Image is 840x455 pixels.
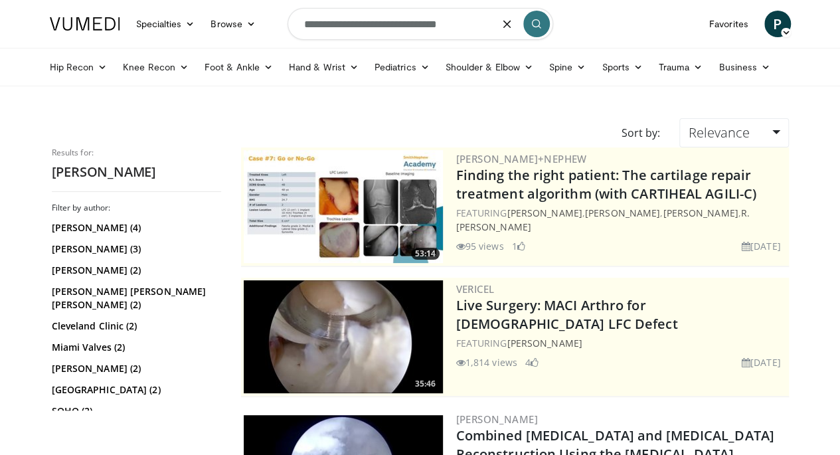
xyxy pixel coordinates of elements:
h2: [PERSON_NAME] [52,163,221,181]
h3: Filter by author: [52,203,221,213]
a: Favorites [701,11,756,37]
li: [DATE] [742,239,781,253]
span: 35:46 [411,378,440,390]
a: 35:46 [244,280,443,393]
a: Miami Valves (2) [52,341,218,354]
a: Shoulder & Elbow [438,54,541,80]
a: SOHO (2) [52,405,218,418]
a: P [764,11,791,37]
div: FEATURING , , , [456,206,786,234]
a: Browse [203,11,264,37]
div: FEATURING [456,336,786,350]
a: [PERSON_NAME] (4) [52,221,218,234]
a: Vericel [456,282,495,296]
li: [DATE] [742,355,781,369]
a: Relevance [679,118,788,147]
a: Cleveland Clinic (2) [52,319,218,333]
div: Sort by: [611,118,669,147]
a: Pediatrics [367,54,438,80]
a: Spine [541,54,594,80]
a: Knee Recon [115,54,197,80]
a: Trauma [651,54,711,80]
a: Hand & Wrist [281,54,367,80]
a: [GEOGRAPHIC_DATA] (2) [52,383,218,397]
a: Business [711,54,778,80]
a: [PERSON_NAME] (2) [52,264,218,277]
a: [PERSON_NAME] [663,207,738,219]
a: Foot & Ankle [197,54,281,80]
a: [PERSON_NAME] (2) [52,362,218,375]
a: [PERSON_NAME] [456,412,538,426]
img: eb023345-1e2d-4374-a840-ddbc99f8c97c.300x170_q85_crop-smart_upscale.jpg [244,280,443,393]
img: 2894c166-06ea-43da-b75e-3312627dae3b.300x170_q85_crop-smart_upscale.jpg [244,150,443,263]
a: Sports [594,54,651,80]
li: 95 views [456,239,504,253]
li: 1 [512,239,525,253]
span: 53:14 [411,248,440,260]
a: [PERSON_NAME] [507,337,582,349]
p: Results for: [52,147,221,158]
a: [PERSON_NAME] [585,207,660,219]
a: Live Surgery: MACI Arthro for [DEMOGRAPHIC_DATA] LFC Defect [456,296,678,333]
a: Hip Recon [42,54,116,80]
a: Specialties [128,11,203,37]
li: 1,814 views [456,355,517,369]
a: [PERSON_NAME] [PERSON_NAME] [PERSON_NAME] (2) [52,285,218,312]
input: Search topics, interventions [288,8,553,40]
a: [PERSON_NAME]+Nephew [456,152,587,165]
a: 53:14 [244,150,443,263]
li: 4 [525,355,539,369]
a: [PERSON_NAME] (3) [52,242,218,256]
a: Finding the right patient: The cartilage repair treatment algorithm (with CARTIHEAL AGILI-C) [456,166,756,203]
img: VuMedi Logo [50,17,120,31]
a: [PERSON_NAME] [507,207,582,219]
span: Relevance [688,124,749,141]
